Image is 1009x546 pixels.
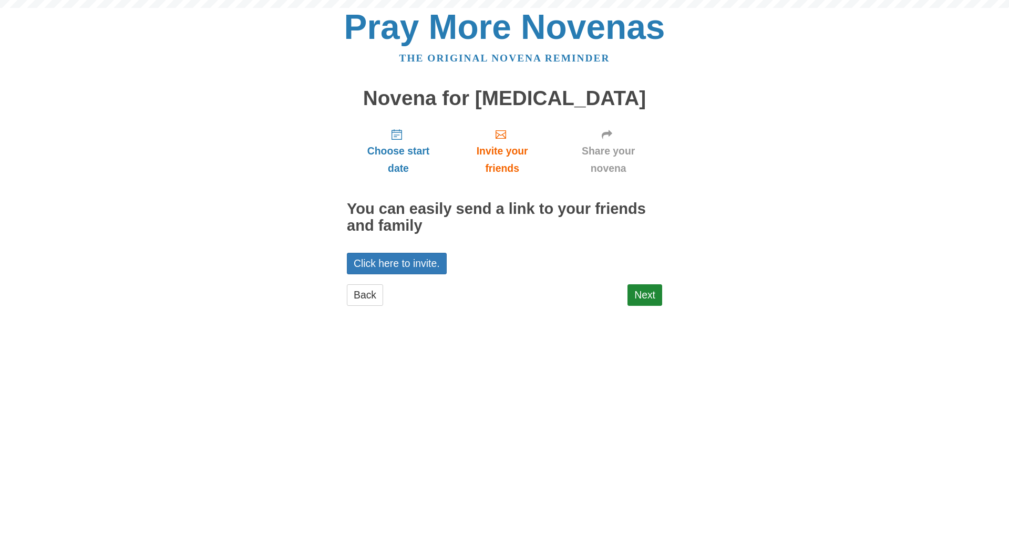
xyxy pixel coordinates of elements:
[565,142,652,177] span: Share your novena
[399,53,610,64] a: The original novena reminder
[450,120,554,182] a: Invite your friends
[554,120,662,182] a: Share your novena
[627,284,662,306] a: Next
[347,87,662,110] h1: Novena for [MEDICAL_DATA]
[460,142,544,177] span: Invite your friends
[347,253,447,274] a: Click here to invite.
[347,284,383,306] a: Back
[357,142,439,177] span: Choose start date
[347,120,450,182] a: Choose start date
[347,201,662,234] h2: You can easily send a link to your friends and family
[344,7,665,46] a: Pray More Novenas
